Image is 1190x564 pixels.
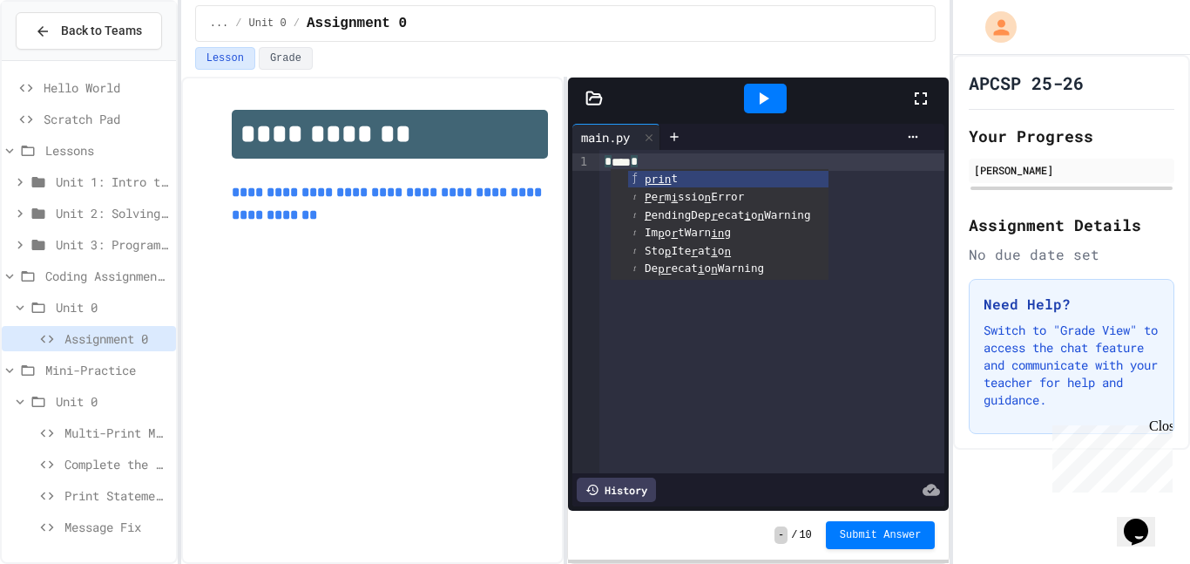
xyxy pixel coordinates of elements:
span: i [744,208,751,221]
span: Back to Teams [61,22,142,40]
div: My Account [967,7,1021,47]
span: n [711,262,718,275]
span: pr [658,262,671,275]
span: r [711,208,718,221]
iframe: chat widget [1117,494,1173,547]
button: Submit Answer [826,521,936,549]
span: Unit 0 [249,17,287,31]
div: [PERSON_NAME] [974,162,1169,178]
p: Switch to "Grade View" to access the chat feature and communicate with your teacher for help and ... [984,322,1160,409]
span: Hello World [44,78,169,97]
span: P [645,191,652,204]
div: No due date set [969,244,1174,265]
button: Back to Teams [16,12,162,50]
span: t [645,172,678,185]
span: P [645,208,652,221]
span: Unit 0 [56,392,169,411]
span: n [705,191,712,204]
span: i [671,191,678,204]
span: / [791,528,797,542]
div: History [577,478,656,502]
span: Im o tWarn g [645,226,731,239]
span: Mini-Practice [45,361,169,379]
h3: Need Help? [984,294,1160,315]
span: in [711,227,724,240]
span: Coding Assignments [45,267,169,285]
span: i [698,262,705,275]
span: / [235,17,241,31]
span: / [294,17,300,31]
span: Assignment 0 [307,13,407,34]
span: i [711,245,718,258]
span: prin [645,173,671,186]
span: Complete the Greeting [64,455,169,473]
span: p [665,245,672,258]
iframe: chat widget [1045,418,1173,493]
span: Assignment 0 [64,330,169,348]
div: Chat with us now!Close [7,7,120,111]
span: n [758,208,765,221]
span: n [724,245,731,258]
span: r [691,245,698,258]
span: Message Fix [64,518,169,536]
span: Submit Answer [840,528,922,542]
span: e m ssio Error [645,190,744,203]
ul: Completions [611,169,828,280]
button: Grade [259,47,313,70]
span: Print Statement Repair [64,486,169,505]
span: Scratch Pad [44,110,169,128]
span: ... [210,17,229,31]
span: Sto Ite at o [645,244,731,257]
span: 10 [799,528,811,542]
div: main.py [572,124,660,150]
span: De ecat o Warning [645,262,764,275]
h2: Your Progress [969,124,1174,148]
button: Lesson [195,47,255,70]
span: Lessons [45,141,169,160]
div: 1 [572,153,590,171]
span: r [671,227,678,240]
span: - [774,527,788,544]
span: endingDep ecat o Warning [645,208,811,221]
span: Unit 0 [56,298,169,316]
span: Unit 3: Programming with Python [56,235,169,254]
span: Unit 2: Solving Problems in Computer Science [56,204,169,222]
span: Unit 1: Intro to Computer Science [56,173,169,191]
div: main.py [572,128,639,146]
h1: APCSP 25-26 [969,71,1084,95]
span: Multi-Print Message [64,424,169,442]
span: r [658,191,665,204]
h2: Assignment Details [969,213,1174,237]
span: p [658,227,665,240]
